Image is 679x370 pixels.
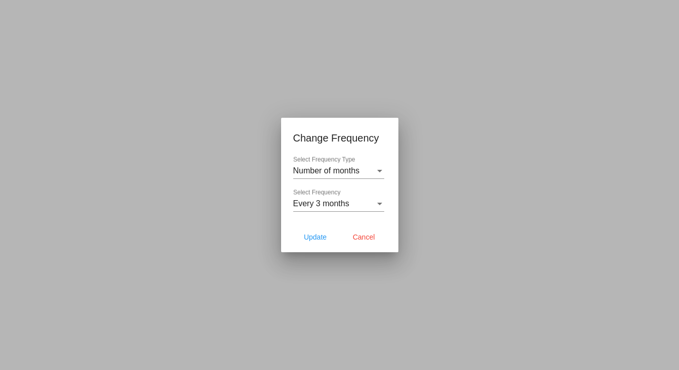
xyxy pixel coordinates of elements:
[293,199,384,208] mat-select: Select Frequency
[342,228,386,246] button: Cancel
[293,228,338,246] button: Update
[293,130,386,146] h1: Change Frequency
[293,199,349,208] span: Every 3 months
[353,233,375,241] span: Cancel
[293,166,360,175] span: Number of months
[304,233,327,241] span: Update
[293,166,384,175] mat-select: Select Frequency Type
